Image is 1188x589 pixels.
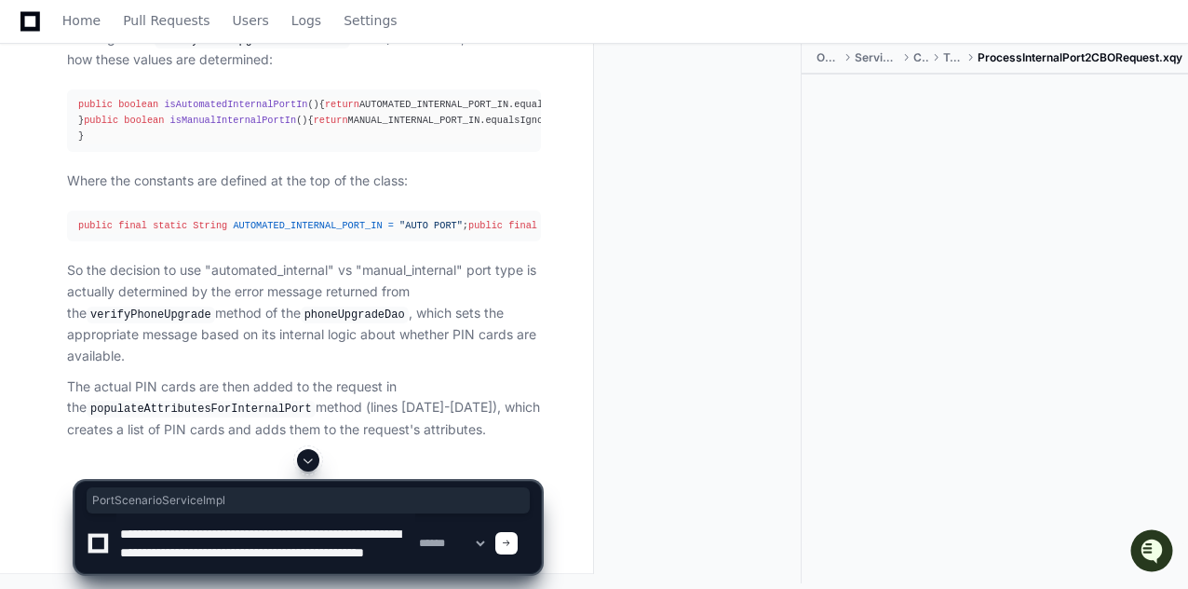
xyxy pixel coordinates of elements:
[78,97,530,144] div: { AUTOMATED_INTERNAL_PORT_IN.equalsIgnoreCase(errorMessage); } { MANUAL_INTERNAL_PORT_IN.equalsIg...
[62,15,101,26] span: Home
[84,138,305,157] div: Start new chat
[291,15,321,26] span: Logs
[39,138,73,171] img: 7521149027303_d2c55a7ec3fe4098c2f6_72.png
[193,220,227,231] span: String
[19,231,48,261] img: Tejeshwer Degala
[223,249,262,264] span: [DATE]
[213,249,220,264] span: •
[19,281,48,311] img: Tejeshwer Degala
[87,307,215,323] code: verifyPhoneUpgrade
[131,340,225,355] a: Powered byPylon
[92,493,524,508] span: PortScenarioServiceImpl
[317,144,339,166] button: Start new chat
[118,220,147,231] span: final
[67,377,541,441] p: The actual PIN cards are then added to the request in the method (lines [DATE]-[DATE]), which cre...
[124,115,164,126] span: boolean
[87,401,316,418] code: populateAttributesForInternalPort
[289,199,339,221] button: See all
[19,74,339,103] div: Welcome
[301,307,409,323] code: phoneUpgradeDao
[388,220,394,231] span: =
[233,220,382,231] span: AUTOMATED_INTERNAL_PORT_IN
[943,50,963,65] span: Transformations
[855,50,898,65] span: ServiceProvesioningServices
[78,220,113,231] span: public
[67,260,541,367] p: So the decision to use "automated_internal" vs "manual_internal" port type is actually determined...
[468,220,503,231] span: public
[84,115,118,126] span: public
[153,220,187,231] span: static
[67,171,541,192] p: Where the constants are defined at the top of the class:
[164,99,307,110] span: isAutomatedInternalPortIn
[314,115,348,126] span: return
[84,157,290,171] div: We're offline, but we'll be back soon!
[118,99,158,110] span: boolean
[58,299,209,314] span: Tejeshwer [PERSON_NAME]
[155,32,350,48] code: VerifyPhoneUpgradeResultBean
[19,18,56,55] img: PlayerZero
[78,99,113,110] span: public
[344,15,397,26] span: Settings
[233,15,269,26] span: Users
[296,115,307,126] span: ()
[913,50,928,65] span: CoreServices
[325,99,359,110] span: return
[817,50,840,65] span: OSB_Development
[123,15,209,26] span: Pull Requests
[978,50,1182,65] span: ProcessInternalPort2CBORequest.xqy
[78,218,530,234] div: ; ; ;
[307,99,318,110] span: ()
[58,249,209,264] span: Tejeshwer [PERSON_NAME]
[170,115,297,126] span: isManualInternalPortIn
[19,138,52,171] img: 1756235613930-3d25f9e4-fa56-45dd-b3ad-e072dfbd1548
[399,220,463,231] span: "AUTO PORT"
[185,341,225,355] span: Pylon
[67,28,541,71] p: Looking at the class (lines 41-42), we can see how these values are determined:
[19,202,125,217] div: Past conversations
[1128,527,1179,578] iframe: Open customer support
[213,299,220,314] span: •
[223,299,262,314] span: [DATE]
[508,220,537,231] span: final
